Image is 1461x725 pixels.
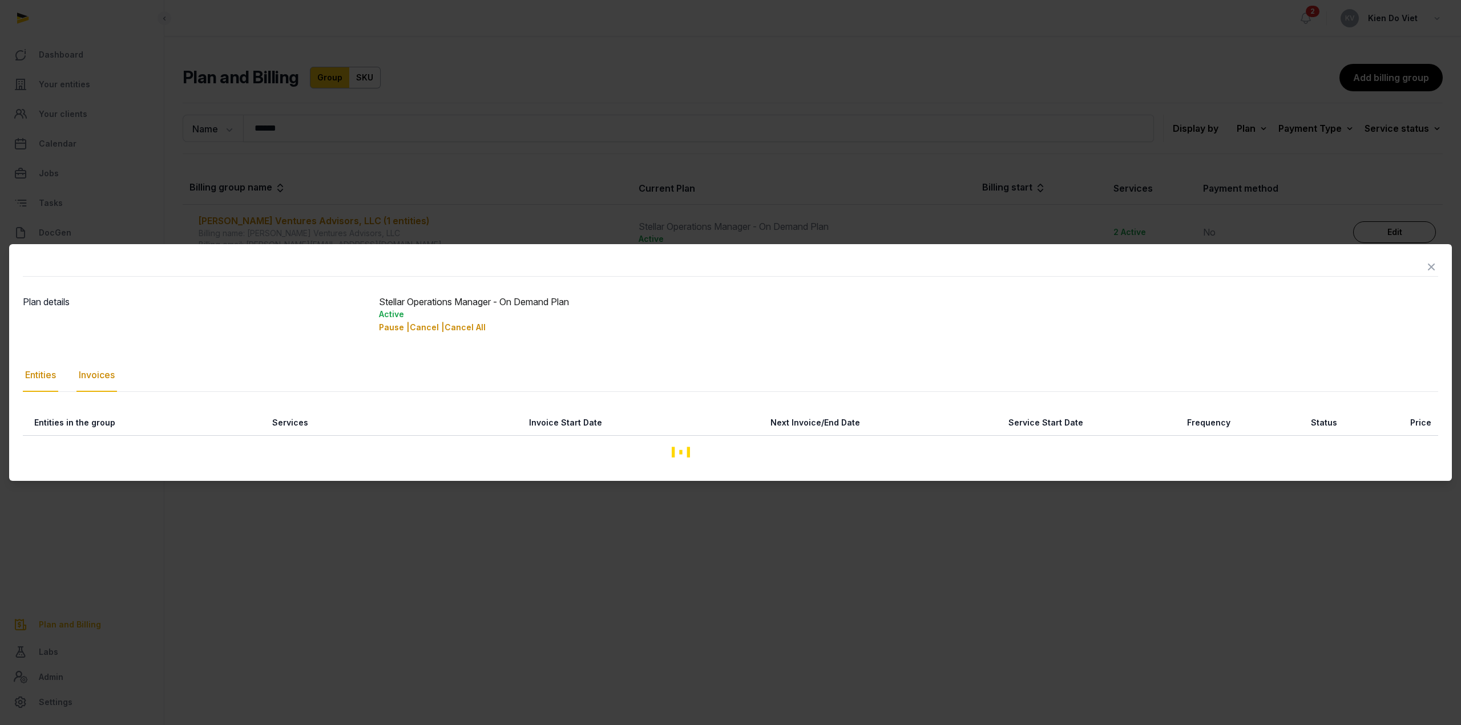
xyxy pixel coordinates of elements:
[379,309,1438,320] div: Active
[390,410,609,436] th: Invoice Start Date
[261,410,390,436] th: Services
[23,359,58,392] div: Entities
[76,359,117,392] div: Invoices
[379,295,1438,334] div: Stellar Operations Manager - On Demand Plan
[609,410,867,436] th: Next Invoice/End Date
[23,359,1438,392] nav: Tabs
[379,322,410,332] span: Pause |
[1344,410,1438,436] th: Price
[23,410,261,436] th: Entities in the group
[867,410,1089,436] th: Service Start Date
[410,322,445,332] span: Cancel |
[1237,410,1344,436] th: Status
[445,322,486,332] span: Cancel All
[1090,410,1238,436] th: Frequency
[23,436,1344,468] div: Loading
[23,295,370,334] dt: Plan details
